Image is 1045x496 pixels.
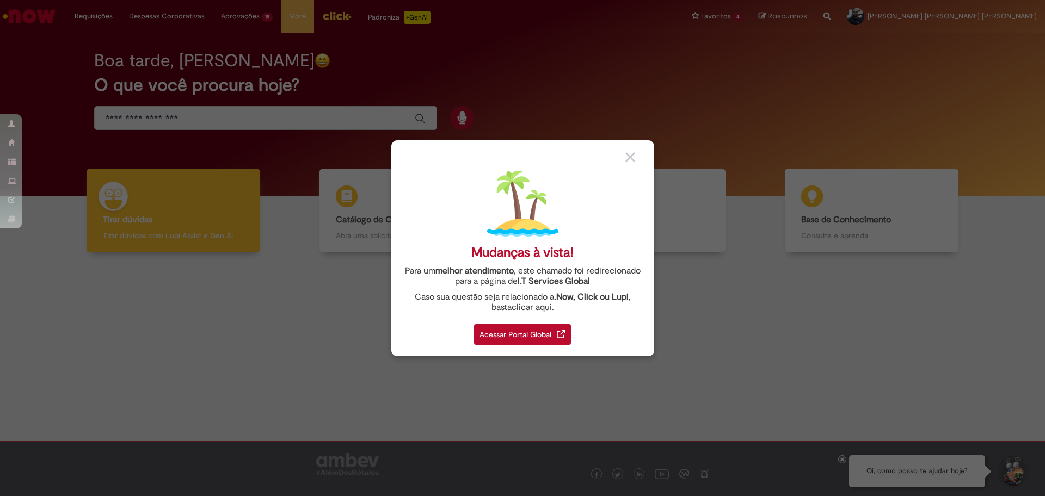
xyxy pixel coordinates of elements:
img: island.png [487,168,558,239]
strong: melhor atendimento [435,265,514,276]
img: redirect_link.png [557,330,565,338]
strong: .Now, Click ou Lupi [554,292,629,302]
div: Mudanças à vista! [471,245,574,261]
a: Acessar Portal Global [474,318,571,345]
div: Caso sua questão seja relacionado a , basta . [399,292,646,313]
img: close_button_grey.png [625,152,635,162]
a: I.T Services Global [518,270,590,287]
a: clicar aqui [512,296,552,313]
div: Para um , este chamado foi redirecionado para a página de [399,266,646,287]
div: Acessar Portal Global [474,324,571,345]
